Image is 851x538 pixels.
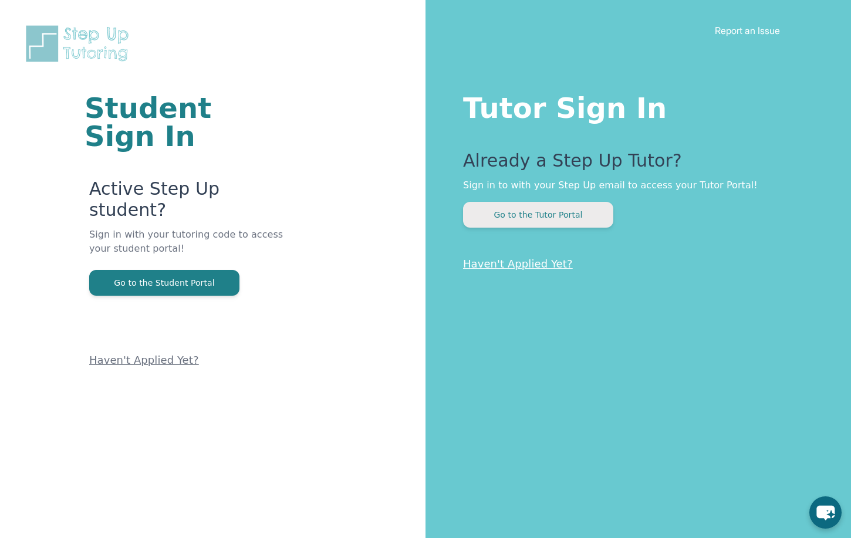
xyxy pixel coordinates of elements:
p: Already a Step Up Tutor? [463,150,804,178]
a: Report an Issue [715,25,780,36]
h1: Student Sign In [85,94,285,150]
p: Sign in with your tutoring code to access your student portal! [89,228,285,270]
a: Haven't Applied Yet? [89,354,199,366]
p: Active Step Up student? [89,178,285,228]
button: Go to the Student Portal [89,270,239,296]
img: Step Up Tutoring horizontal logo [23,23,136,64]
button: chat-button [809,496,842,529]
h1: Tutor Sign In [463,89,804,122]
a: Go to the Tutor Portal [463,209,613,220]
p: Sign in to with your Step Up email to access your Tutor Portal! [463,178,804,192]
button: Go to the Tutor Portal [463,202,613,228]
a: Go to the Student Portal [89,277,239,288]
a: Haven't Applied Yet? [463,258,573,270]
